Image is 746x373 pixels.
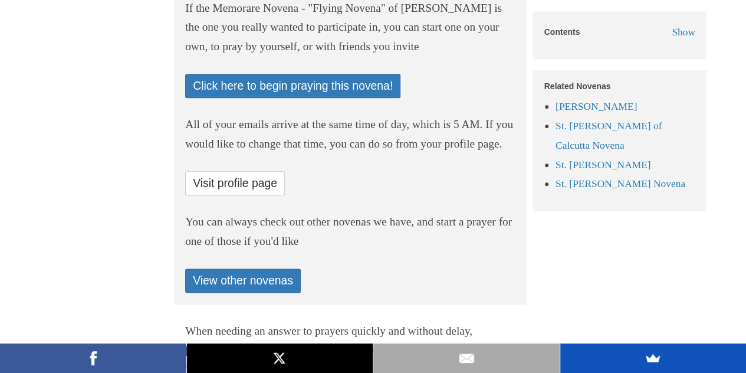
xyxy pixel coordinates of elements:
a: Email [373,343,560,373]
a: St. [PERSON_NAME] [556,159,651,171]
span: Show [672,27,695,38]
a: St. [PERSON_NAME] Novena [556,178,685,190]
p: All of your emails arrive at the same time of day, which is 5 AM. If you would like to change tha... [185,115,515,154]
img: Email [458,349,475,367]
a: View other novenas [185,269,301,293]
a: Click here to begin praying this novena! [185,74,400,98]
img: X [271,349,288,367]
img: SumoMe [644,349,662,367]
a: X [187,343,373,373]
h5: Contents [544,28,580,37]
h5: Related Novenas [544,82,695,91]
p: You can always check out other novenas we have, and start a prayer for one of those if you'd like [185,212,515,251]
a: Visit profile page [185,171,285,195]
img: Facebook [84,349,102,367]
a: [PERSON_NAME] [556,100,637,112]
a: St. [PERSON_NAME] of Calcutta Novena [556,120,662,151]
